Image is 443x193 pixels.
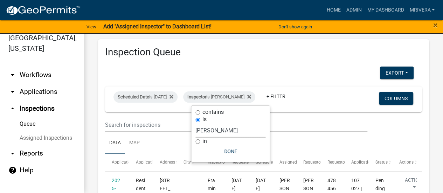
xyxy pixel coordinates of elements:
datatable-header-cell: Application Description [345,154,368,171]
a: My Dashboard [364,4,407,17]
span: Assigned Inspector [279,160,316,165]
span: Scheduled Time [255,160,285,165]
label: contains [202,109,224,115]
span: Requestor Name [303,160,335,165]
datatable-header-cell: Actions [393,154,416,171]
i: arrow_drop_down [8,149,17,158]
a: Data [105,132,125,154]
datatable-header-cell: Inspection Type [201,154,225,171]
span: Address [160,160,175,165]
span: Actions [399,160,414,165]
i: arrow_drop_down [8,88,17,96]
datatable-header-cell: City [177,154,201,171]
a: View [84,21,99,33]
span: Application Description [351,160,395,165]
span: × [433,20,438,30]
a: Home [324,4,343,17]
span: Status [375,160,387,165]
h3: Inspection Queue [105,46,422,58]
span: Requestor Phone [327,160,360,165]
a: mrivera [407,4,437,17]
datatable-header-cell: Status [368,154,392,171]
button: Export [380,67,414,79]
datatable-header-cell: Application Type [129,154,153,171]
span: 08/07/2025 [231,178,242,191]
div: is [DATE] [113,91,178,103]
button: Close [433,21,438,29]
input: Search for inspections [105,118,367,132]
a: Admin [343,4,364,17]
i: help [8,166,17,174]
span: Application Type [136,160,168,165]
datatable-header-cell: Address [153,154,177,171]
a: Map [125,132,144,154]
div: is [PERSON_NAME] [183,91,255,103]
button: Don't show again [276,21,315,33]
span: Application [112,160,133,165]
datatable-header-cell: Requestor Phone [320,154,344,171]
span: City [184,160,191,165]
div: [DATE] [255,177,266,193]
datatable-header-cell: Application [105,154,129,171]
span: Scheduled Date [118,94,149,99]
strong: Add "Assigned Inspector" to Dashboard List! [103,23,212,30]
datatable-header-cell: Scheduled Time [249,154,272,171]
datatable-header-cell: Assigned Inspector [273,154,297,171]
datatable-header-cell: Requested Date [225,154,249,171]
a: + Filter [261,90,291,103]
button: Done [195,145,265,158]
datatable-header-cell: Requestor Name [297,154,320,171]
i: arrow_drop_up [8,104,17,113]
label: in [202,138,207,144]
button: Columns [379,92,413,105]
span: Inspector [187,94,206,99]
i: arrow_drop_down [8,71,17,79]
label: is [202,117,207,122]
